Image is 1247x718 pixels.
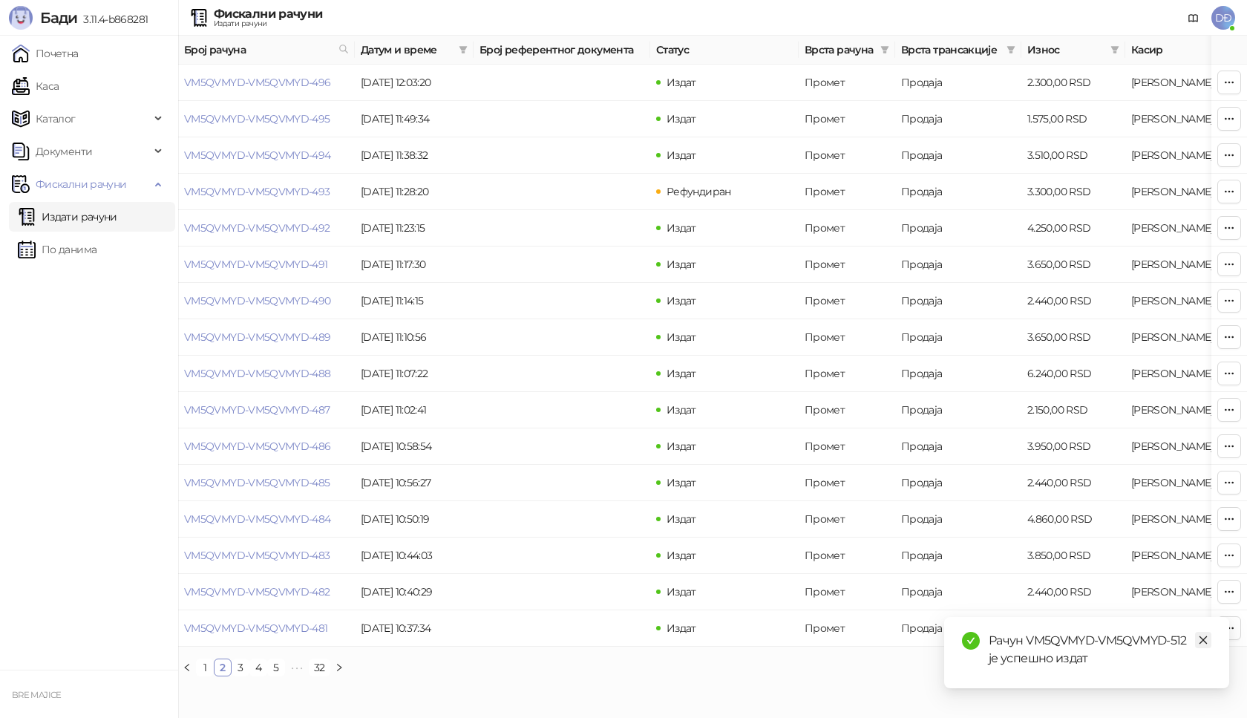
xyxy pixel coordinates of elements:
span: Издат [667,221,696,235]
span: close [1198,635,1208,645]
a: Close [1195,632,1211,648]
span: Рефундиран [667,185,731,198]
a: VM5QVMYD-VM5QVMYD-482 [184,585,330,598]
td: VM5QVMYD-VM5QVMYD-493 [178,174,355,210]
span: filter [459,45,468,54]
span: filter [456,39,471,61]
button: right [330,659,348,676]
span: Издат [667,258,696,271]
td: 3.300,00 RSD [1021,174,1125,210]
td: Продаја [895,501,1021,538]
td: VM5QVMYD-VM5QVMYD-492 [178,210,355,247]
td: [DATE] 10:58:54 [355,428,474,465]
td: VM5QVMYD-VM5QVMYD-489 [178,319,355,356]
small: BRE MAJICE [12,690,62,700]
td: 3.950,00 RSD [1021,428,1125,465]
li: 32 [309,659,330,676]
a: VM5QVMYD-VM5QVMYD-487 [184,403,330,417]
th: Статус [650,36,799,65]
td: [DATE] 11:02:41 [355,392,474,428]
td: Продаја [895,392,1021,428]
span: Фискални рачуни [36,169,126,199]
span: filter [1110,45,1119,54]
td: [DATE] 11:17:30 [355,247,474,283]
td: [DATE] 11:23:15 [355,210,474,247]
td: Продаја [895,101,1021,137]
td: Продаја [895,283,1021,319]
a: VM5QVMYD-VM5QVMYD-489 [184,330,331,344]
span: filter [877,39,892,61]
span: Издат [667,512,696,526]
td: Промет [799,247,895,283]
td: Промет [799,428,895,465]
td: Продаја [895,428,1021,465]
td: Продаја [895,356,1021,392]
div: Издати рачуни [214,20,322,27]
td: Продаја [895,610,1021,647]
a: VM5QVMYD-VM5QVMYD-492 [184,221,330,235]
td: [DATE] 12:03:20 [355,65,474,101]
span: Издат [667,585,696,598]
td: [DATE] 10:56:27 [355,465,474,501]
a: VM5QVMYD-VM5QVMYD-491 [184,258,328,271]
span: Издат [667,549,696,562]
td: Промет [799,574,895,610]
a: 1 [197,659,213,676]
td: [DATE] 11:14:15 [355,283,474,319]
span: Издат [667,367,696,380]
a: 4 [250,659,266,676]
td: VM5QVMYD-VM5QVMYD-487 [178,392,355,428]
span: Каталог [36,104,76,134]
a: VM5QVMYD-VM5QVMYD-485 [184,476,330,489]
td: [DATE] 11:28:20 [355,174,474,210]
span: DĐ [1211,6,1235,30]
td: [DATE] 10:37:34 [355,610,474,647]
td: [DATE] 11:49:34 [355,101,474,137]
div: Фискални рачуни [214,8,322,20]
td: Промет [799,501,895,538]
li: Следећа страна [330,659,348,676]
span: Издат [667,476,696,489]
td: Промет [799,65,895,101]
a: VM5QVMYD-VM5QVMYD-488 [184,367,331,380]
td: 2.150,00 RSD [1021,392,1125,428]
a: 32 [310,659,330,676]
span: left [183,663,192,672]
td: [DATE] 11:07:22 [355,356,474,392]
th: Број рачуна [178,36,355,65]
span: Бади [40,9,77,27]
td: Промет [799,610,895,647]
div: Рачун VM5QVMYD-VM5QVMYD-512 је успешно издат [989,632,1211,668]
li: 4 [249,659,267,676]
td: VM5QVMYD-VM5QVMYD-495 [178,101,355,137]
td: [DATE] 11:10:56 [355,319,474,356]
th: Број референтног документа [474,36,650,65]
td: 3.650,00 RSD [1021,247,1125,283]
li: Следећих 5 Страна [285,659,309,676]
li: 3 [232,659,249,676]
td: Промет [799,283,895,319]
td: VM5QVMYD-VM5QVMYD-486 [178,428,355,465]
td: VM5QVMYD-VM5QVMYD-491 [178,247,355,283]
span: right [335,663,344,672]
span: Документи [36,137,92,166]
li: 5 [267,659,285,676]
td: VM5QVMYD-VM5QVMYD-485 [178,465,355,501]
td: VM5QVMYD-VM5QVMYD-483 [178,538,355,574]
span: filter [1007,45,1015,54]
td: Промет [799,174,895,210]
a: VM5QVMYD-VM5QVMYD-486 [184,440,331,453]
td: Продаја [895,319,1021,356]
span: Издат [667,294,696,307]
td: Продаја [895,174,1021,210]
td: 2.300,00 RSD [1021,65,1125,101]
td: Продаја [895,538,1021,574]
span: filter [1004,39,1018,61]
a: 5 [268,659,284,676]
span: Издат [667,76,696,89]
span: check-circle [962,632,980,650]
span: Износ [1027,42,1104,58]
td: Промет [799,356,895,392]
td: 4.250,00 RSD [1021,610,1125,647]
td: Продаја [895,210,1021,247]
